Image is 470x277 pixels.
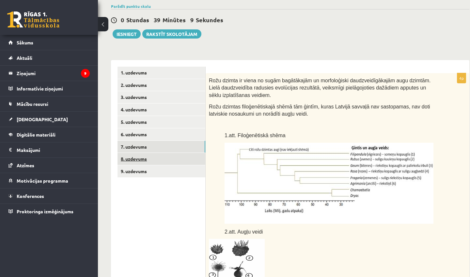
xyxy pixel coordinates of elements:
span: Stundas [126,16,149,24]
span: 2.att. Augļu veidi [225,229,263,235]
span: Mācību resursi [17,101,48,107]
span: Motivācijas programma [17,178,68,184]
a: 7. uzdevums [117,141,205,153]
span: 39 [154,16,160,24]
a: 5. uzdevums [117,116,205,128]
a: Rakstīt skolotājam [142,29,201,39]
span: Digitālie materiāli [17,132,55,138]
a: 9. uzdevums [117,165,205,177]
a: 1. uzdevums [117,67,205,79]
a: Sākums [8,35,90,50]
span: Sākums [17,40,33,45]
span: Sekundes [196,16,223,24]
span: 9 [190,16,194,24]
legend: Maksājumi [17,142,90,157]
span: Atzīmes [17,162,34,168]
legend: Informatīvie ziņojumi [17,81,90,96]
a: Parādīt punktu skalu [111,4,151,9]
a: 8. uzdevums [117,153,205,165]
a: Mācību resursi [8,96,90,111]
img: A graph with a number of objects Description automatically generated with medium confidence [225,143,433,224]
a: Rīgas 1. Tālmācības vidusskola [7,11,59,28]
span: Konferences [17,193,44,199]
a: 4. uzdevums [117,104,205,116]
legend: Ziņojumi [17,66,90,81]
a: Ziņojumi9 [8,66,90,81]
a: 6. uzdevums [117,128,205,140]
span: Minūtes [163,16,186,24]
i: 9 [81,69,90,78]
span: 1.att. Filoģenētiskā shēma [225,133,286,138]
a: [DEMOGRAPHIC_DATA] [8,112,90,127]
a: Motivācijas programma [8,173,90,188]
a: 3. uzdevums [117,91,205,103]
a: Aktuāli [8,50,90,65]
span: Aktuāli [17,55,32,61]
a: Digitālie materiāli [8,127,90,142]
p: 4p [457,73,466,83]
span: 0 [121,16,124,24]
a: Atzīmes [8,158,90,173]
a: Proktoringa izmēģinājums [8,204,90,219]
a: Informatīvie ziņojumi [8,81,90,96]
span: Rožu dzimta ir viena no sugām bagātākajām un morfoloģiski daudzveidīgākajām augu dzimtām. Lielā d... [209,78,431,98]
a: 2. uzdevums [117,79,205,91]
span: Rožu dzimtas filoģenētiskajā shēmā tām ģintīm, kuras Latvijā savvaļā nav sastopamas, nav doti lat... [209,104,430,117]
a: Maksājumi [8,142,90,157]
button: Iesniegt [113,29,141,39]
span: [DEMOGRAPHIC_DATA] [17,116,68,122]
a: Konferences [8,188,90,204]
span: Proktoringa izmēģinājums [17,208,73,214]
